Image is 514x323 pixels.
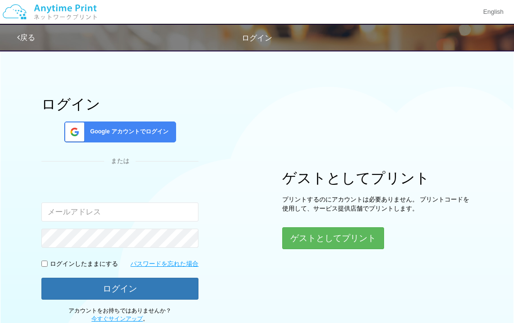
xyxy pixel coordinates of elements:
[50,260,118,269] p: ログインしたままにする
[41,202,198,222] input: メールアドレス
[282,195,473,213] p: プリントするのにアカウントは必要ありません。 プリントコードを使用して、サービス提供店舗でプリントします。
[91,315,143,322] a: 今すぐサインアップ
[242,34,272,42] span: ログイン
[282,227,384,249] button: ゲストとしてプリント
[41,278,198,300] button: ログイン
[41,157,198,166] div: または
[86,128,168,136] span: Google アカウントでログイン
[91,315,148,322] span: 。
[41,96,198,112] h1: ログイン
[17,33,35,41] a: 戻る
[41,307,198,323] p: アカウントをお持ちではありませんか？
[130,260,198,269] a: パスワードを忘れた場合
[282,170,473,186] h1: ゲストとしてプリント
